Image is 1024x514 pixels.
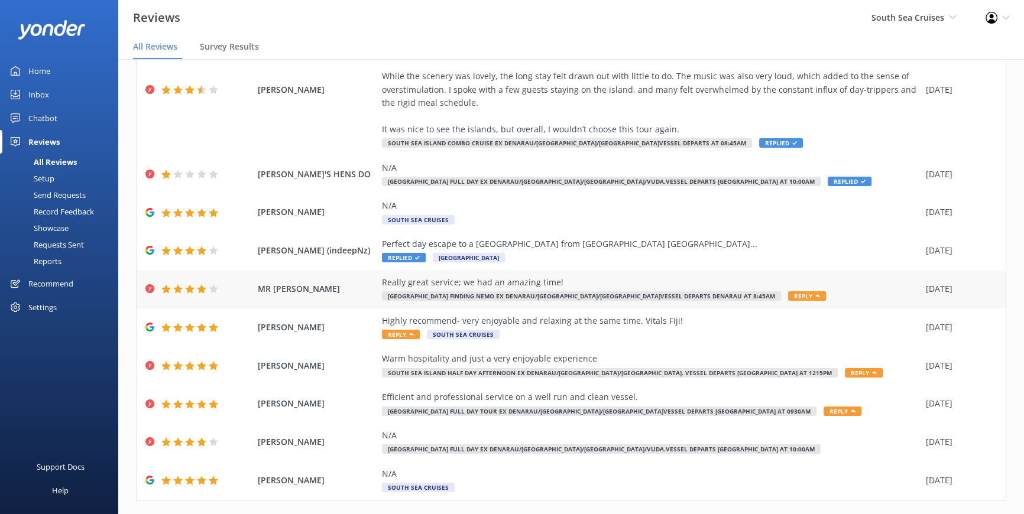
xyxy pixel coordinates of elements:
div: Chatbot [28,106,57,130]
span: [PERSON_NAME] [258,83,376,96]
div: [DATE] [926,168,991,181]
div: [DATE] [926,397,991,410]
div: Home [28,59,50,83]
div: [DATE] [926,474,991,487]
a: All Reviews [7,154,118,170]
span: [PERSON_NAME] [258,359,376,372]
div: [DATE] [926,83,991,96]
div: N/A [382,467,920,480]
a: Requests Sent [7,236,118,253]
div: Efficient and professional service on a well run and clean vessel. [382,391,920,404]
div: Send Requests [7,187,86,203]
div: Help [52,479,69,502]
span: [PERSON_NAME] [258,397,376,410]
a: Send Requests [7,187,118,203]
span: [PERSON_NAME] [258,206,376,219]
span: All Reviews [133,41,177,53]
div: Record Feedback [7,203,94,220]
a: Reports [7,253,118,269]
span: Reply [382,330,420,339]
div: Setup [7,170,54,187]
div: Recommend [28,272,73,295]
span: Survey Results [200,41,259,53]
span: South Sea Cruises [427,330,500,339]
a: Showcase [7,220,118,236]
div: [DATE] [926,359,991,372]
span: South Sea Cruises [382,215,455,225]
div: [DATE] [926,435,991,448]
span: Reply [788,291,826,301]
div: [DATE] [926,206,991,219]
span: South Sea Island Combo Cruise ex Denarau/[GEOGRAPHIC_DATA]/[GEOGRAPHIC_DATA]Vessel departs at 08:... [382,138,752,148]
span: [GEOGRAPHIC_DATA] Full Day ex Denarau/[GEOGRAPHIC_DATA]/[GEOGRAPHIC_DATA]/Vuda.Vessel departs [GE... [382,177,821,186]
div: [DATE] [926,282,991,295]
span: South Sea Cruises [382,483,455,492]
div: N/A [382,199,920,212]
div: Highly recommend- very enjoyable and relaxing at the same time. Vitals Fiji! [382,314,920,327]
span: [PERSON_NAME] [258,321,376,334]
div: Really great service; we had an amazing time! [382,276,920,289]
span: Reply [824,406,861,416]
span: MR [PERSON_NAME] [258,282,376,295]
div: Support Docs [37,455,85,479]
div: Reports [7,253,61,269]
span: South Sea Island Half Day Afternoon ex Denarau/[GEOGRAPHIC_DATA]/[GEOGRAPHIC_DATA]. Vessel Depart... [382,368,838,378]
h3: Reviews [133,8,180,27]
div: Perfect day escape to a [GEOGRAPHIC_DATA] from [GEOGRAPHIC_DATA] [GEOGRAPHIC_DATA]... [382,238,920,251]
span: [PERSON_NAME] [258,474,376,487]
div: Settings [28,295,57,319]
div: The island itself is quite small, and once a few boatloads of visitors arrive, it quickly feels c... [382,30,920,136]
div: [DATE] [926,244,991,257]
span: Replied [759,138,803,148]
span: [GEOGRAPHIC_DATA] Finding Nemo ex Denarau/[GEOGRAPHIC_DATA]/[GEOGRAPHIC_DATA]Vessel Departs Denar... [382,291,781,301]
div: N/A [382,161,920,174]
div: [DATE] [926,321,991,334]
span: [PERSON_NAME] (indeepNz) [258,244,376,257]
span: Replied [828,177,871,186]
span: Replied [382,253,426,262]
span: [PERSON_NAME] [258,435,376,448]
a: Setup [7,170,118,187]
span: [GEOGRAPHIC_DATA] [433,253,505,262]
div: Showcase [7,220,69,236]
span: [PERSON_NAME]'S HENS DO [258,168,376,181]
div: Inbox [28,83,49,106]
div: N/A [382,429,920,442]
div: Warm hospitality and just a very enjoyable experience [382,352,920,365]
img: yonder-white-logo.png [18,20,86,40]
span: Reply [845,368,883,378]
a: Record Feedback [7,203,118,220]
div: Reviews [28,130,60,154]
span: [GEOGRAPHIC_DATA] Full Day ex Denarau/[GEOGRAPHIC_DATA]/[GEOGRAPHIC_DATA]/Vuda.Vessel departs [GE... [382,444,821,454]
div: All Reviews [7,154,77,170]
span: [GEOGRAPHIC_DATA] Full Day Tour ex Denarau/[GEOGRAPHIC_DATA]/[GEOGRAPHIC_DATA]Vessel departs [GEO... [382,406,816,416]
div: Requests Sent [7,236,84,253]
span: South Sea Cruises [871,12,944,23]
